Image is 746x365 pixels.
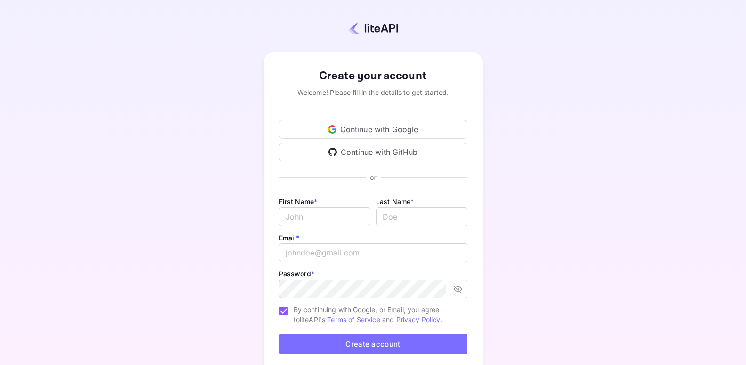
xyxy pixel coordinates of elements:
a: Terms of Service [327,315,380,323]
div: Continue with Google [279,120,467,139]
input: johndoe@gmail.com [279,243,467,262]
label: Email [279,234,300,242]
button: toggle password visibility [450,280,467,297]
span: By continuing with Google, or Email, you agree to liteAPI's and [294,305,460,324]
a: Privacy Policy. [396,315,442,323]
label: Password [279,270,314,278]
button: Create account [279,334,467,354]
div: Welcome! Please fill in the details to get started. [279,87,467,97]
input: John [279,207,370,226]
label: Last Name [376,197,414,205]
div: Create your account [279,68,467,85]
label: First Name [279,197,318,205]
div: Continue with GitHub [279,143,467,161]
img: liteapi [348,21,398,35]
input: Doe [376,207,467,226]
